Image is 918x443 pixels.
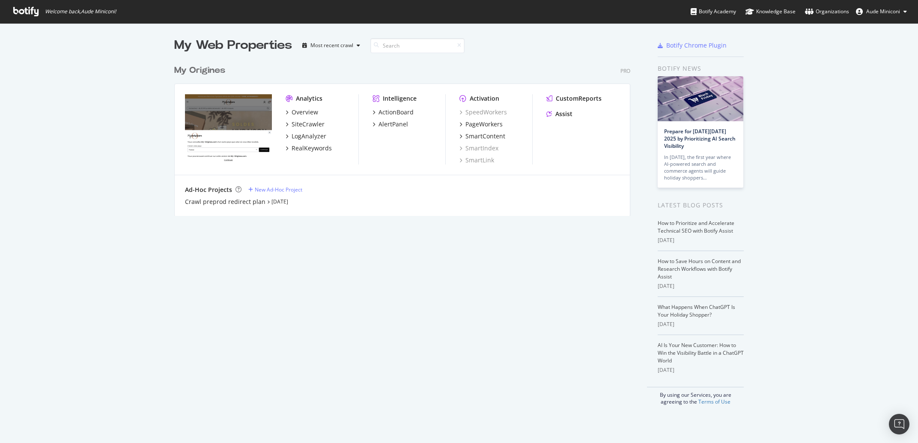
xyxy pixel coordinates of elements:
div: SiteCrawler [292,120,325,129]
div: ActionBoard [379,108,414,117]
a: My Origines [174,64,229,77]
a: SpeedWorkers [459,108,507,117]
div: Pro [620,67,630,75]
div: Activation [470,94,499,103]
div: PageWorkers [465,120,503,129]
a: AlertPanel [373,120,408,129]
span: Aude Miniconi [866,8,900,15]
div: Most recent crawl [310,43,353,48]
div: My Origines [174,64,225,77]
div: SmartContent [465,132,505,141]
div: [DATE] [658,282,744,290]
span: Welcome back, Aude Miniconi ! [45,8,116,15]
div: In [DATE], the first year where AI-powered search and commerce agents will guide holiday shoppers… [664,154,737,181]
a: How to Prioritize and Accelerate Technical SEO with Botify Assist [658,219,734,234]
div: Botify Chrome Plugin [666,41,727,50]
a: Overview [286,108,318,117]
a: Prepare for [DATE][DATE] 2025 by Prioritizing AI Search Visibility [664,128,736,150]
div: Analytics [296,94,322,103]
a: What Happens When ChatGPT Is Your Holiday Shopper? [658,303,735,318]
div: Latest Blog Posts [658,201,744,210]
div: Open Intercom Messenger [889,414,909,434]
div: [DATE] [658,236,744,244]
div: CustomReports [556,94,602,103]
div: Botify news [658,64,744,73]
a: New Ad-Hoc Project [248,186,302,193]
div: [DATE] [658,320,744,328]
div: Organizations [805,7,849,16]
a: [DATE] [271,198,288,205]
div: Botify Academy [691,7,736,16]
div: By using our Services, you are agreeing to the [647,387,744,405]
div: grid [174,54,637,216]
a: PageWorkers [459,120,503,129]
div: AlertPanel [379,120,408,129]
input: Search [370,38,465,53]
div: Intelligence [383,94,417,103]
a: Crawl preprod redirect plan [185,198,265,206]
a: CustomReports [546,94,602,103]
button: Most recent crawl [299,39,364,52]
a: RealKeywords [286,144,332,153]
div: Overview [292,108,318,117]
a: Assist [546,110,572,118]
a: Terms of Use [698,398,730,405]
a: SmartIndex [459,144,498,153]
button: Aude Miniconi [849,5,914,18]
div: Assist [555,110,572,118]
a: LogAnalyzer [286,132,326,141]
div: LogAnalyzer [292,132,326,141]
img: Prepare for Black Friday 2025 by Prioritizing AI Search Visibility [658,76,743,121]
div: RealKeywords [292,144,332,153]
div: My Web Properties [174,37,292,54]
div: Ad-Hoc Projects [185,186,232,194]
a: How to Save Hours on Content and Research Workflows with Botify Assist [658,257,741,280]
a: ActionBoard [373,108,414,117]
a: SiteCrawler [286,120,325,129]
a: AI Is Your New Customer: How to Win the Visibility Battle in a ChatGPT World [658,341,744,364]
a: SmartLink [459,156,494,165]
div: [DATE] [658,366,744,374]
a: SmartContent [459,132,505,141]
div: Knowledge Base [745,7,796,16]
div: New Ad-Hoc Project [255,186,302,193]
a: Botify Chrome Plugin [658,41,727,50]
img: my-origines.com [185,94,272,164]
